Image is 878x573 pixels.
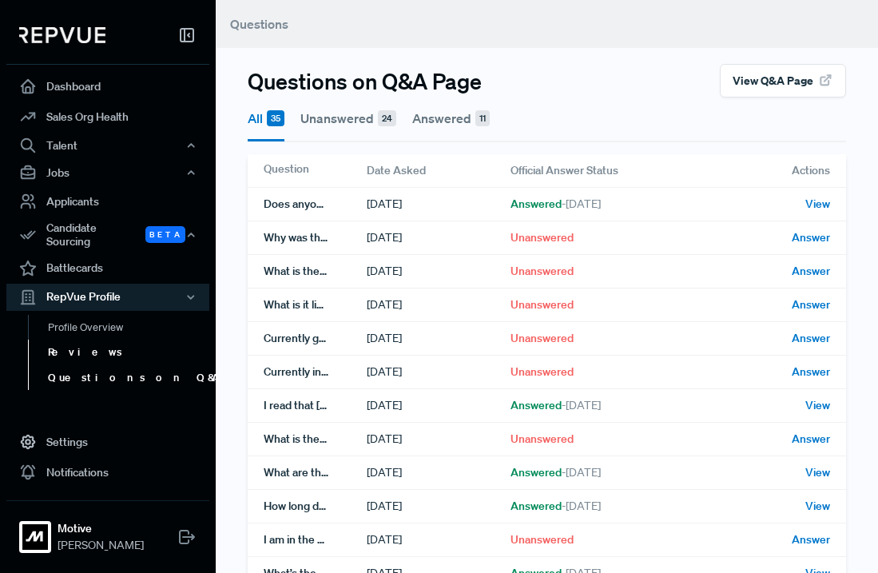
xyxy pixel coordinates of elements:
div: Actions [702,154,830,187]
span: Answer [792,431,830,448]
img: RepVue [19,27,105,43]
div: What is the current OTE for a Sales Engineer in the SMB (Commercial) space? [264,255,367,288]
span: [PERSON_NAME] [58,537,144,554]
span: Answer [792,364,830,380]
span: Answer [792,531,830,548]
a: Sales Org Health [6,101,209,132]
button: Unanswered [300,97,396,139]
span: Answer [792,296,830,313]
div: [DATE] [367,456,511,489]
a: MotiveMotive[PERSON_NAME] [6,500,209,560]
span: - [DATE] [562,465,601,479]
div: [DATE] [367,188,511,221]
div: Candidate Sourcing [6,217,209,253]
span: Questions [230,16,288,32]
span: Answer [792,229,830,246]
span: View [805,464,830,481]
span: Answered [511,464,601,481]
span: View [805,196,830,213]
div: [DATE] [367,490,511,523]
button: Jobs [6,159,209,186]
span: Answer [792,263,830,280]
a: View Q&A Page [720,71,846,87]
div: What is the best territory for an Enterprise AE (West, [GEOGRAPHIC_DATA], etc)? Are Enterprise AE... [264,423,367,456]
div: [DATE] [367,423,511,456]
span: Unanswered [511,229,574,246]
div: What is it like currently being a Mid Market AE? [264,288,367,321]
strong: Motive [58,520,144,537]
span: Unanswered [511,296,574,313]
span: View [805,498,830,515]
a: Notifications [6,457,209,487]
span: 35 [267,110,284,126]
button: Answered [412,97,490,139]
div: [DATE] [367,322,511,355]
div: [DATE] [367,221,511,254]
span: Answer [792,330,830,347]
div: Date Asked [367,154,511,187]
span: - [DATE] [562,499,601,513]
a: Dashboard [6,71,209,101]
div: [DATE] [367,523,511,556]
div: [DATE] [367,288,511,321]
div: What are the personas and ICPs do AE's/AMs go after? [264,456,367,489]
div: Currently interviewing for an Enterprise AE role. The Motive recruiter I had my initial call with... [264,356,367,388]
span: Unanswered [511,364,574,380]
span: Unanswered [511,531,574,548]
span: 24 [378,110,396,126]
div: Currently going through the MM AE interview process and next interview is a final chat with a VP ... [264,322,367,355]
button: All [248,97,284,141]
span: Unanswered [511,330,574,347]
a: Profile Overview [28,315,231,340]
button: Talent [6,132,209,159]
div: Does anyone have insight into how the Mid-Market Networks team is performing? [264,188,367,221]
span: Beta [145,226,185,243]
span: Answered [511,498,601,515]
div: [DATE] [367,255,511,288]
span: - [DATE] [562,398,601,412]
span: - [DATE] [562,197,601,211]
span: Answered [511,397,601,414]
div: Official Answer Status [511,154,702,187]
div: Question [264,154,367,187]
div: Why was there a huge influx of reviews on [DATE]? Does management push for good repvue reviews ra... [264,221,367,254]
span: Unanswered [511,431,574,448]
span: View [805,397,830,414]
div: [DATE] [367,389,511,422]
button: View Q&A Page [720,64,846,97]
div: [DATE] [367,356,511,388]
div: I am in the process of deciding between Motive and another company for Emerging MM. can you pleas... [264,523,367,556]
span: 11 [475,110,490,126]
button: RepVue Profile [6,284,209,311]
a: Applicants [6,186,209,217]
img: Motive [22,524,48,550]
span: Unanswered [511,263,574,280]
a: Battlecards [6,253,209,284]
div: How long does it take typically a high performing SDR to get promoted to AE? [264,490,367,523]
div: I read that [PERSON_NAME] sued Motive for patent infringement, and Motive countersued. Can anyone... [264,389,367,422]
a: Questions on Q&A [28,365,231,391]
button: Candidate Sourcing Beta [6,217,209,253]
a: Reviews [28,340,231,365]
span: Answered [511,196,601,213]
a: Settings [6,427,209,457]
h3: Questions on Q&A Page [248,68,482,94]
